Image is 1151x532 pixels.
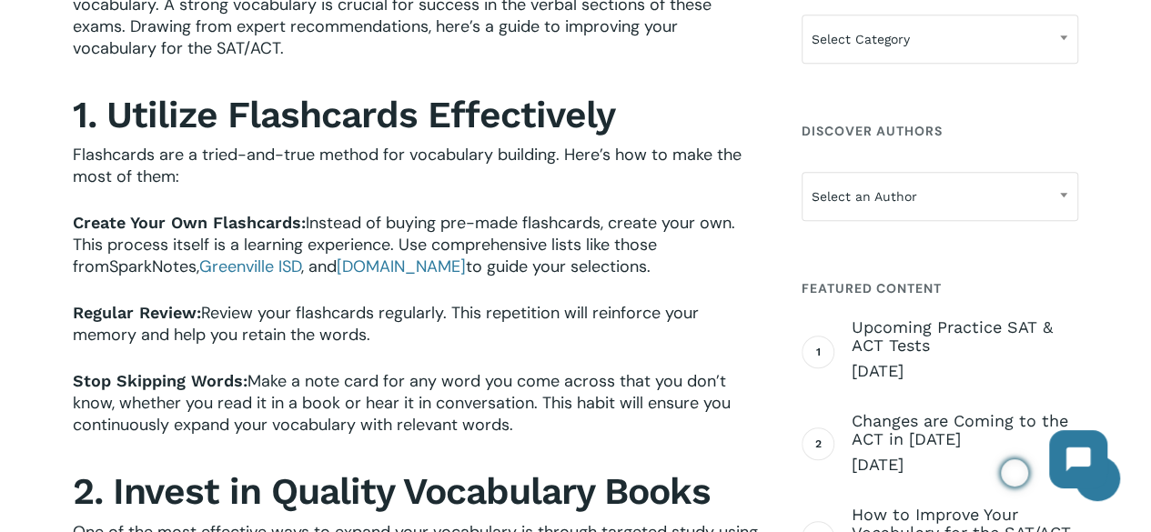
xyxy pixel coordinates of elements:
[466,256,651,277] span: to guide your selections.
[73,371,247,390] b: Stop Skipping Words:
[197,256,301,277] span: ,
[852,454,1078,476] span: [DATE]
[73,469,711,513] strong: 2. Invest in Quality Vocabulary Books
[73,212,735,277] span: Instead of buying pre-made flashcards, create your own. This process itself is a learning experie...
[73,93,615,136] strong: 1. Utilize Flashcards Effectively
[852,318,1078,355] span: Upcoming Practice SAT & ACT Tests
[803,177,1077,216] span: Select an Author
[802,15,1078,64] span: Select Category
[802,172,1078,221] span: Select an Author
[73,302,699,346] span: Review your flashcards regularly. This repetition will reinforce your memory and help you retain ...
[109,256,197,277] a: SparkNotes
[802,115,1078,147] h4: Discover Authors
[73,213,306,232] b: Create Your Own Flashcards:
[852,412,1078,448] span: Changes are Coming to the ACT in [DATE]
[73,370,731,436] span: Make a note card for any word you come across that you don’t know, whether you read it in a book ...
[803,20,1077,58] span: Select Category
[852,412,1078,476] a: Changes are Coming to the ACT in [DATE] [DATE]
[802,272,1078,305] h4: Featured Content
[301,256,466,277] span: , and
[1031,412,1126,507] iframe: Chatbot
[73,144,742,187] span: Flashcards are a tried-and-true method for vocabulary building. Here’s how to make the most of them:
[199,256,301,277] a: Greenville ISD
[337,256,466,277] a: [DOMAIN_NAME]
[852,318,1078,382] a: Upcoming Practice SAT & ACT Tests [DATE]
[852,360,1078,382] span: [DATE]
[73,303,201,322] b: Regular Review:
